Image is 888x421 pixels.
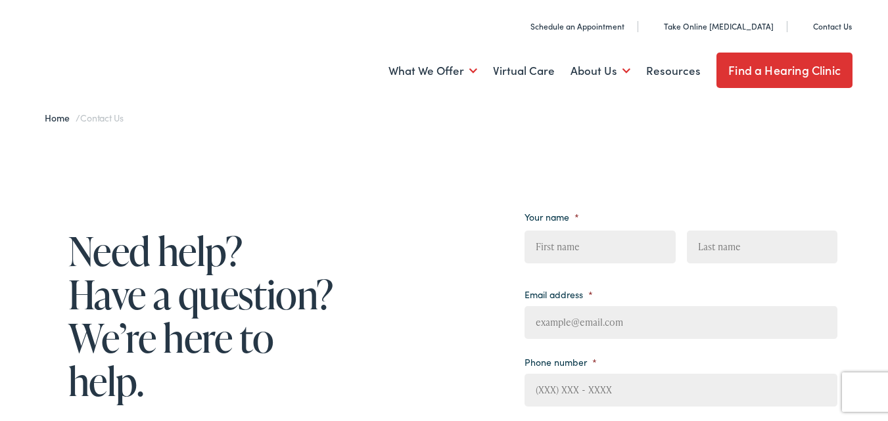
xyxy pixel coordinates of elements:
[525,306,837,339] input: example@email.com
[799,20,852,32] a: Contact Us
[571,47,630,95] a: About Us
[687,231,837,263] input: Last name
[799,20,808,33] img: utility icon
[646,47,701,95] a: Resources
[388,47,477,95] a: What We Offer
[68,229,338,403] h1: Need help? Have a question? We’re here to help.
[525,374,837,407] input: (XXX) XXX - XXXX
[649,20,774,32] a: Take Online [MEDICAL_DATA]
[649,20,659,33] img: utility icon
[516,20,525,33] img: utility icon
[525,231,675,263] input: First name
[525,288,593,300] label: Email address
[716,53,853,88] a: Find a Hearing Clinic
[525,211,579,223] label: Your name
[525,356,597,368] label: Phone number
[516,20,624,32] a: Schedule an Appointment
[493,47,555,95] a: Virtual Care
